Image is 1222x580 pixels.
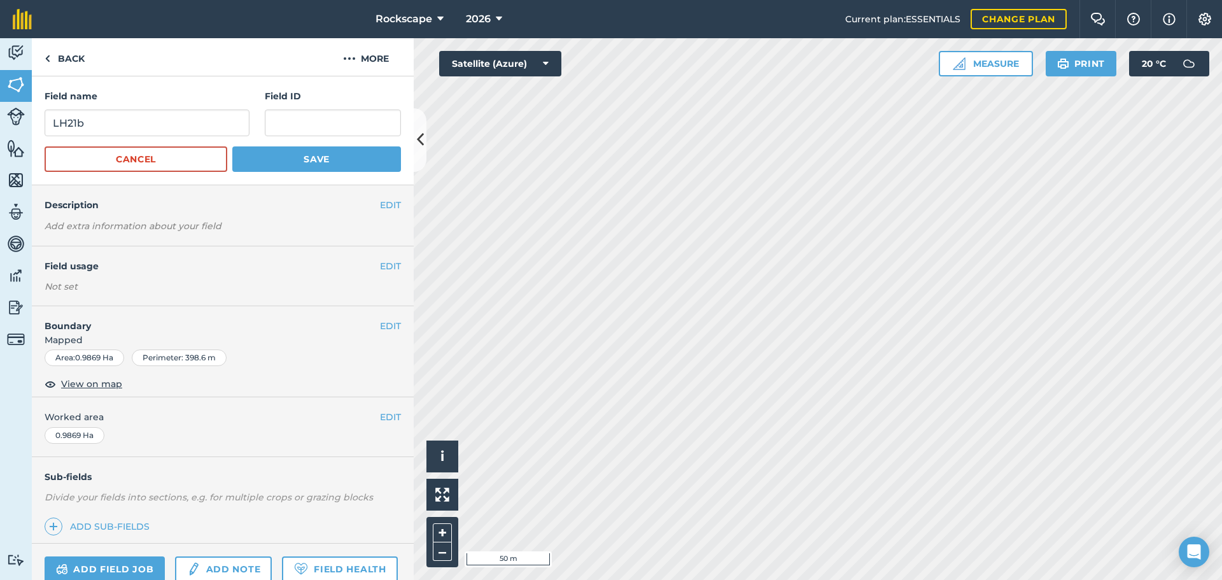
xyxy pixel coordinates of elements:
[32,333,414,347] span: Mapped
[45,376,122,392] button: View on map
[7,298,25,317] img: svg+xml;base64,PD94bWwgdmVyc2lvbj0iMS4wIiBlbmNvZGluZz0idXRmLTgiPz4KPCEtLSBHZW5lcmF0b3I6IEFkb2JlIE...
[45,410,401,424] span: Worked area
[7,330,25,348] img: svg+xml;base64,PD94bWwgdmVyc2lvbj0iMS4wIiBlbmNvZGluZz0idXRmLTgiPz4KPCEtLSBHZW5lcmF0b3I6IEFkb2JlIE...
[1129,51,1209,76] button: 20 °C
[380,319,401,333] button: EDIT
[7,43,25,62] img: svg+xml;base64,PD94bWwgdmVyc2lvbj0iMS4wIiBlbmNvZGluZz0idXRmLTgiPz4KPCEtLSBHZW5lcmF0b3I6IEFkb2JlIE...
[426,441,458,472] button: i
[380,259,401,273] button: EDIT
[433,542,452,561] button: –
[186,562,200,577] img: svg+xml;base64,PD94bWwgdmVyc2lvbj0iMS4wIiBlbmNvZGluZz0idXRmLTgiPz4KPCEtLSBHZW5lcmF0b3I6IEFkb2JlIE...
[1142,51,1166,76] span: 20 ° C
[1090,13,1106,25] img: Two speech bubbles overlapping with the left bubble in the forefront
[380,198,401,212] button: EDIT
[7,75,25,94] img: svg+xml;base64,PHN2ZyB4bWxucz0iaHR0cDovL3d3dy53My5vcmcvMjAwMC9zdmciIHdpZHRoPSI1NiIgaGVpZ2h0PSI2MC...
[45,51,50,66] img: svg+xml;base64,PHN2ZyB4bWxucz0iaHR0cDovL3d3dy53My5vcmcvMjAwMC9zdmciIHdpZHRoPSI5IiBoZWlnaHQ9IjI0Ii...
[45,198,401,212] h4: Description
[466,11,491,27] span: 2026
[32,38,97,76] a: Back
[7,554,25,566] img: svg+xml;base64,PD94bWwgdmVyc2lvbj0iMS4wIiBlbmNvZGluZz0idXRmLTgiPz4KPCEtLSBHZW5lcmF0b3I6IEFkb2JlIE...
[845,12,960,26] span: Current plan : ESSENTIALS
[1126,13,1141,25] img: A question mark icon
[49,519,58,534] img: svg+xml;base64,PHN2ZyB4bWxucz0iaHR0cDovL3d3dy53My5vcmcvMjAwMC9zdmciIHdpZHRoPSIxNCIgaGVpZ2h0PSIyNC...
[343,51,356,66] img: svg+xml;base64,PHN2ZyB4bWxucz0iaHR0cDovL3d3dy53My5vcmcvMjAwMC9zdmciIHdpZHRoPSIyMCIgaGVpZ2h0PSIyNC...
[939,51,1033,76] button: Measure
[7,234,25,253] img: svg+xml;base64,PD94bWwgdmVyc2lvbj0iMS4wIiBlbmNvZGluZz0idXRmLTgiPz4KPCEtLSBHZW5lcmF0b3I6IEFkb2JlIE...
[45,427,104,444] div: 0.9869 Ha
[380,410,401,424] button: EDIT
[232,146,401,172] button: Save
[45,146,227,172] button: Cancel
[32,306,380,333] h4: Boundary
[376,11,432,27] span: Rockscape
[318,38,414,76] button: More
[1176,51,1202,76] img: svg+xml;base64,PD94bWwgdmVyc2lvbj0iMS4wIiBlbmNvZGluZz0idXRmLTgiPz4KPCEtLSBHZW5lcmF0b3I6IEFkb2JlIE...
[440,448,444,464] span: i
[7,171,25,190] img: svg+xml;base64,PHN2ZyB4bWxucz0iaHR0cDovL3d3dy53My5vcmcvMjAwMC9zdmciIHdpZHRoPSI1NiIgaGVpZ2h0PSI2MC...
[1197,13,1212,25] img: A cog icon
[1046,51,1117,76] button: Print
[953,57,966,70] img: Ruler icon
[32,470,414,484] h4: Sub-fields
[45,350,124,366] div: Area : 0.9869 Ha
[45,376,56,392] img: svg+xml;base64,PHN2ZyB4bWxucz0iaHR0cDovL3d3dy53My5vcmcvMjAwMC9zdmciIHdpZHRoPSIxOCIgaGVpZ2h0PSIyNC...
[7,108,25,125] img: svg+xml;base64,PD94bWwgdmVyc2lvbj0iMS4wIiBlbmNvZGluZz0idXRmLTgiPz4KPCEtLSBHZW5lcmF0b3I6IEFkb2JlIE...
[45,492,373,503] em: Divide your fields into sections, e.g. for multiple crops or grazing blocks
[7,202,25,222] img: svg+xml;base64,PD94bWwgdmVyc2lvbj0iMS4wIiBlbmNvZGluZz0idXRmLTgiPz4KPCEtLSBHZW5lcmF0b3I6IEFkb2JlIE...
[1057,56,1069,71] img: svg+xml;base64,PHN2ZyB4bWxucz0iaHR0cDovL3d3dy53My5vcmcvMjAwMC9zdmciIHdpZHRoPSIxOSIgaGVpZ2h0PSIyNC...
[56,562,68,577] img: svg+xml;base64,PD94bWwgdmVyc2lvbj0iMS4wIiBlbmNvZGluZz0idXRmLTgiPz4KPCEtLSBHZW5lcmF0b3I6IEFkb2JlIE...
[433,523,452,542] button: +
[45,280,401,293] div: Not set
[61,377,122,391] span: View on map
[45,259,380,273] h4: Field usage
[45,89,249,103] h4: Field name
[971,9,1067,29] a: Change plan
[435,488,449,502] img: Four arrows, one pointing top left, one top right, one bottom right and the last bottom left
[1179,537,1209,567] div: Open Intercom Messenger
[7,139,25,158] img: svg+xml;base64,PHN2ZyB4bWxucz0iaHR0cDovL3d3dy53My5vcmcvMjAwMC9zdmciIHdpZHRoPSI1NiIgaGVpZ2h0PSI2MC...
[45,518,155,535] a: Add sub-fields
[132,350,227,366] div: Perimeter : 398.6 m
[1163,11,1176,27] img: svg+xml;base64,PHN2ZyB4bWxucz0iaHR0cDovL3d3dy53My5vcmcvMjAwMC9zdmciIHdpZHRoPSIxNyIgaGVpZ2h0PSIxNy...
[45,220,221,232] em: Add extra information about your field
[439,51,561,76] button: Satellite (Azure)
[265,89,401,103] h4: Field ID
[13,9,32,29] img: fieldmargin Logo
[7,266,25,285] img: svg+xml;base64,PD94bWwgdmVyc2lvbj0iMS4wIiBlbmNvZGluZz0idXRmLTgiPz4KPCEtLSBHZW5lcmF0b3I6IEFkb2JlIE...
